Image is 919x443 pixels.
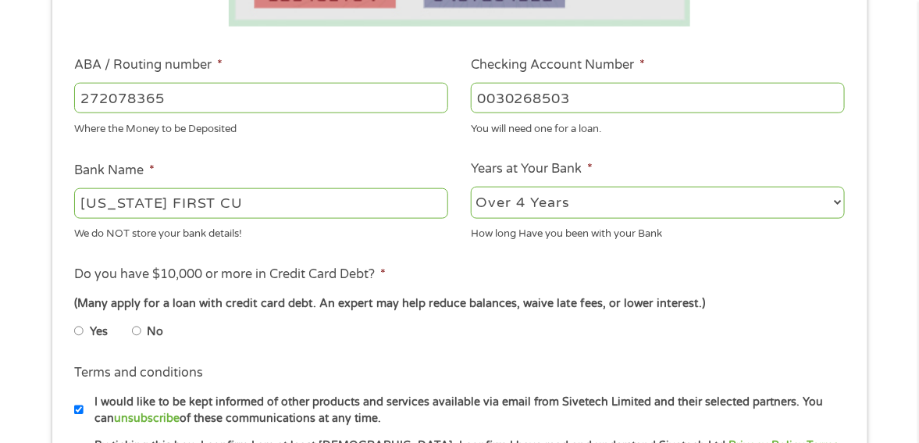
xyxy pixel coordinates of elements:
[471,116,845,137] div: You will need one for a loan.
[74,116,448,137] div: Where the Money to be Deposited
[471,221,845,242] div: How long Have you been with your Bank
[74,163,155,179] label: Bank Name
[74,57,223,73] label: ABA / Routing number
[74,365,203,381] label: Terms and conditions
[471,57,645,73] label: Checking Account Number
[471,83,845,113] input: 345634636
[74,266,386,283] label: Do you have $10,000 or more in Credit Card Debt?
[74,83,448,113] input: 263177916
[74,221,448,242] div: We do NOT store your bank details!
[114,412,180,425] a: unsubscribe
[90,323,108,341] label: Yes
[84,394,850,427] label: I would like to be kept informed of other products and services available via email from Sivetech...
[147,323,163,341] label: No
[471,161,593,177] label: Years at Your Bank
[74,295,844,313] div: (Many apply for a loan with credit card debt. An expert may help reduce balances, waive late fees...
